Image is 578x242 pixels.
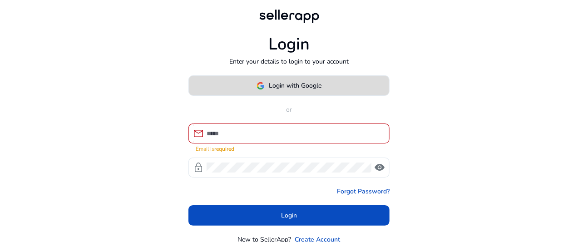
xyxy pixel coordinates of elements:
span: mail [193,128,204,139]
span: visibility [374,162,385,173]
button: Login with Google [188,75,390,96]
h1: Login [268,35,310,54]
span: Login with Google [269,81,322,90]
button: Login [188,205,390,226]
span: lock [193,162,204,173]
p: or [188,105,390,114]
p: Enter your details to login to your account [229,57,349,66]
img: google-logo.svg [257,82,265,90]
mat-error: Email is [196,143,382,153]
strong: required [214,145,234,153]
a: Forgot Password? [337,187,390,196]
span: Login [281,211,297,220]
